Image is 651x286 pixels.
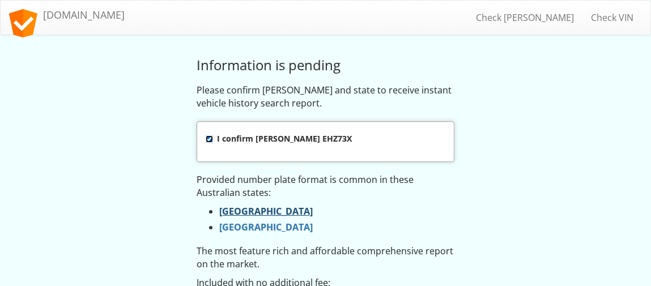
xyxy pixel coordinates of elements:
[206,135,213,143] input: I confirm [PERSON_NAME] EHZ73X
[467,3,582,32] a: Check [PERSON_NAME]
[217,133,352,144] strong: I confirm [PERSON_NAME] EHZ73X
[197,173,454,199] p: Provided number plate format is common in these Australian states:
[1,1,133,29] a: [DOMAIN_NAME]
[197,245,454,271] p: The most feature rich and affordable comprehensive report on the market.
[219,205,313,217] a: [GEOGRAPHIC_DATA]
[582,3,642,32] a: Check VIN
[197,58,454,72] h3: Information is pending
[9,9,37,37] img: logo.svg
[219,221,313,233] a: [GEOGRAPHIC_DATA]
[197,84,454,110] p: Please confirm [PERSON_NAME] and state to receive instant vehicle history search report.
